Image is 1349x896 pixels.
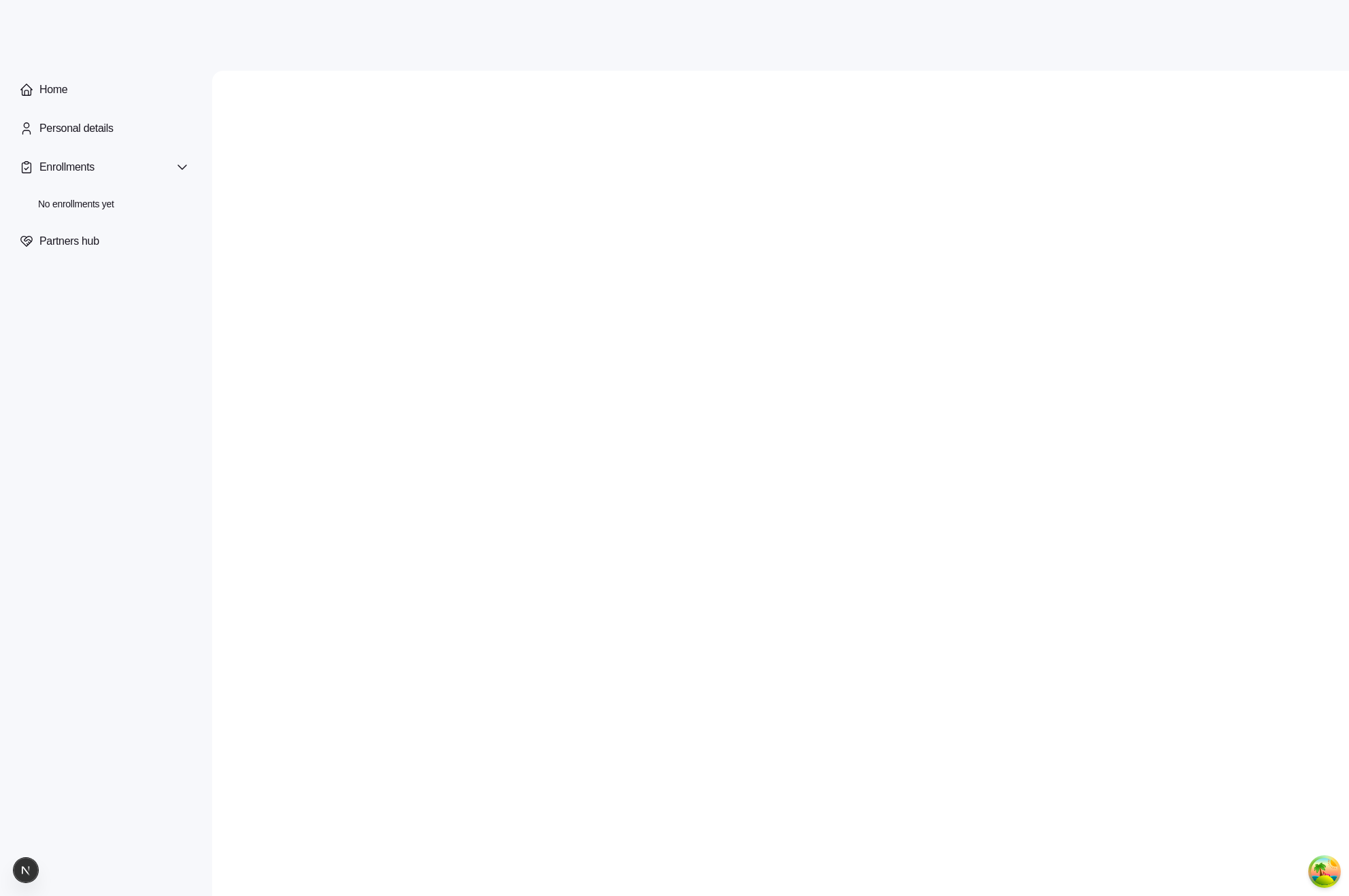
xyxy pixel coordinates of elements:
span: No enrollments yet [38,197,114,211]
span: Personal details [39,120,114,137]
button: Open Tanstack query devtools [1311,858,1338,885]
span: Partners hub [39,233,99,250]
span: Enrollments [39,159,95,176]
span: Home [39,82,67,99]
